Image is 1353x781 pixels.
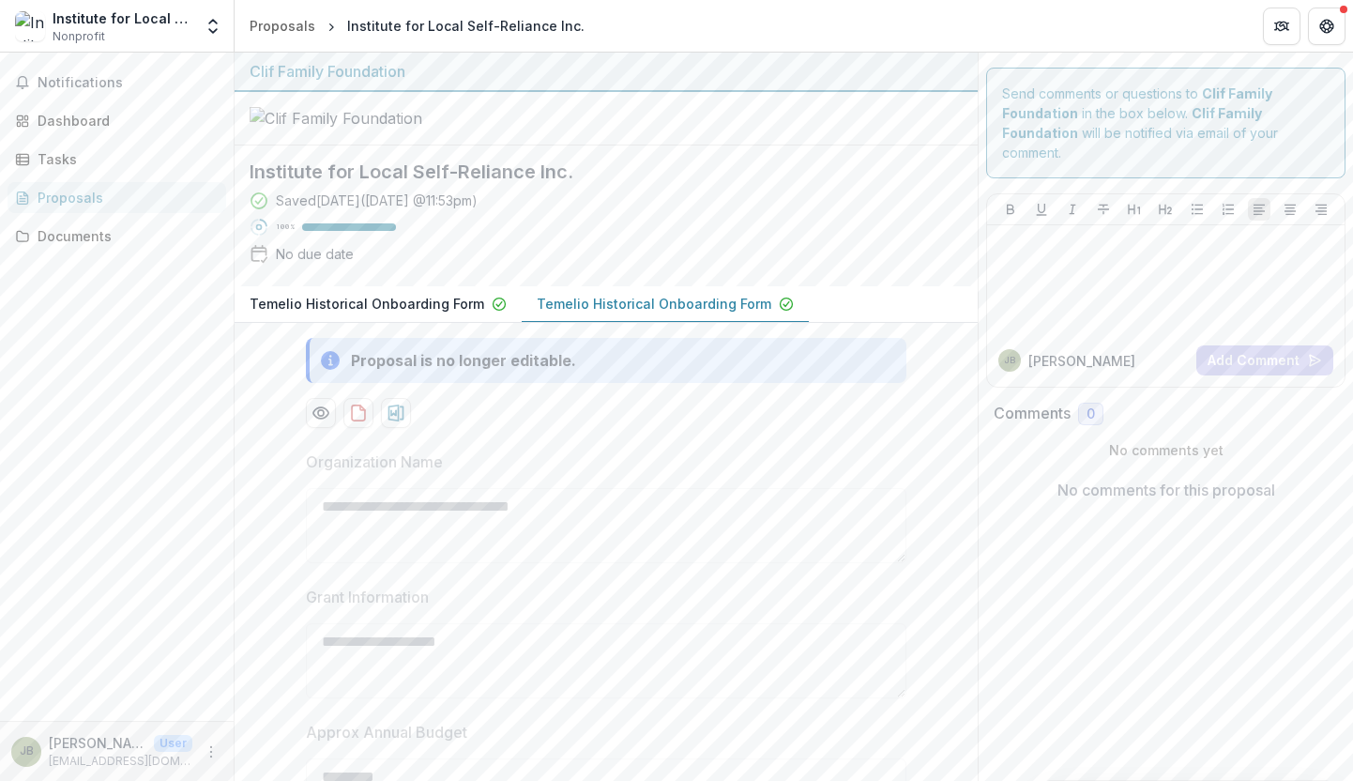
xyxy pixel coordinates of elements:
[242,12,323,39] a: Proposals
[250,294,484,314] p: Temelio Historical Onboarding Form
[49,733,146,753] p: [PERSON_NAME]
[306,398,336,428] button: Preview 1f1a8152-07bc-40c9-96da-db5059c546e9-1.pdf
[1087,406,1095,422] span: 0
[38,75,219,91] span: Notifications
[1248,198,1270,221] button: Align Left
[1004,356,1015,365] div: John Bailey
[53,8,192,28] div: Institute for Local Self Reliance, Inc.
[1030,198,1053,221] button: Underline
[999,198,1022,221] button: Bold
[276,191,478,210] div: Saved [DATE] ( [DATE] @ 11:53pm )
[250,16,315,36] div: Proposals
[200,8,226,45] button: Open entity switcher
[1186,198,1209,221] button: Bullet List
[276,221,295,234] p: 100 %
[15,11,45,41] img: Institute for Local Self Reliance, Inc.
[1279,198,1301,221] button: Align Center
[1057,479,1275,501] p: No comments for this proposal
[347,16,585,36] div: Institute for Local Self-Reliance Inc.
[38,149,211,169] div: Tasks
[994,405,1071,422] h2: Comments
[8,182,226,213] a: Proposals
[154,735,192,752] p: User
[250,60,963,83] div: Clif Family Foundation
[343,398,373,428] button: download-proposal
[306,586,429,608] p: Grant Information
[49,753,192,770] p: [EMAIL_ADDRESS][DOMAIN_NAME]
[994,440,1338,460] p: No comments yet
[1310,198,1332,221] button: Align Right
[250,107,437,130] img: Clif Family Foundation
[38,111,211,130] div: Dashboard
[1123,198,1146,221] button: Heading 1
[20,745,34,758] div: John Bailey
[1092,198,1115,221] button: Strike
[8,105,226,136] a: Dashboard
[1308,8,1345,45] button: Get Help
[1154,198,1177,221] button: Heading 2
[1028,351,1135,371] p: [PERSON_NAME]
[306,721,467,743] p: Approx Annual Budget
[8,221,226,252] a: Documents
[351,349,576,372] div: Proposal is no longer editable.
[242,12,592,39] nav: breadcrumb
[250,161,933,183] h2: Institute for Local Self-Reliance Inc.
[8,68,226,98] button: Notifications
[8,144,226,175] a: Tasks
[200,741,222,763] button: More
[53,28,105,45] span: Nonprofit
[537,294,771,314] p: Temelio Historical Onboarding Form
[276,244,354,264] div: No due date
[381,398,411,428] button: download-proposal
[1061,198,1084,221] button: Italicize
[38,226,211,246] div: Documents
[306,451,443,473] p: Organization Name
[1196,345,1333,375] button: Add Comment
[1217,198,1239,221] button: Ordered List
[38,188,211,207] div: Proposals
[1263,8,1300,45] button: Partners
[986,68,1345,178] div: Send comments or questions to in the box below. will be notified via email of your comment.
